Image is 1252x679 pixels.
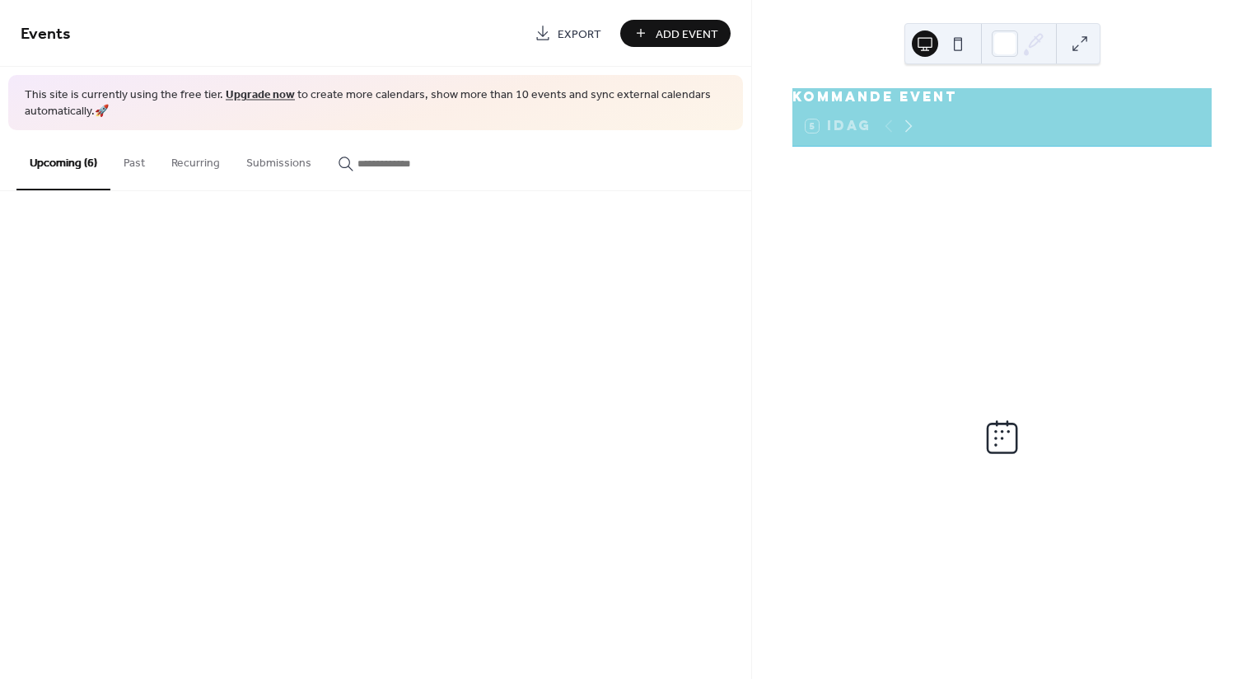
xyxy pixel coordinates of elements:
[522,20,614,47] a: Export
[656,26,718,43] span: Add Event
[792,88,1212,106] div: Kommande event
[25,87,726,119] span: This site is currently using the free tier. to create more calendars, show more than 10 events an...
[233,130,325,189] button: Submissions
[16,130,110,190] button: Upcoming (6)
[110,130,158,189] button: Past
[620,20,731,47] button: Add Event
[226,84,295,106] a: Upgrade now
[21,18,71,50] span: Events
[158,130,233,189] button: Recurring
[558,26,601,43] span: Export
